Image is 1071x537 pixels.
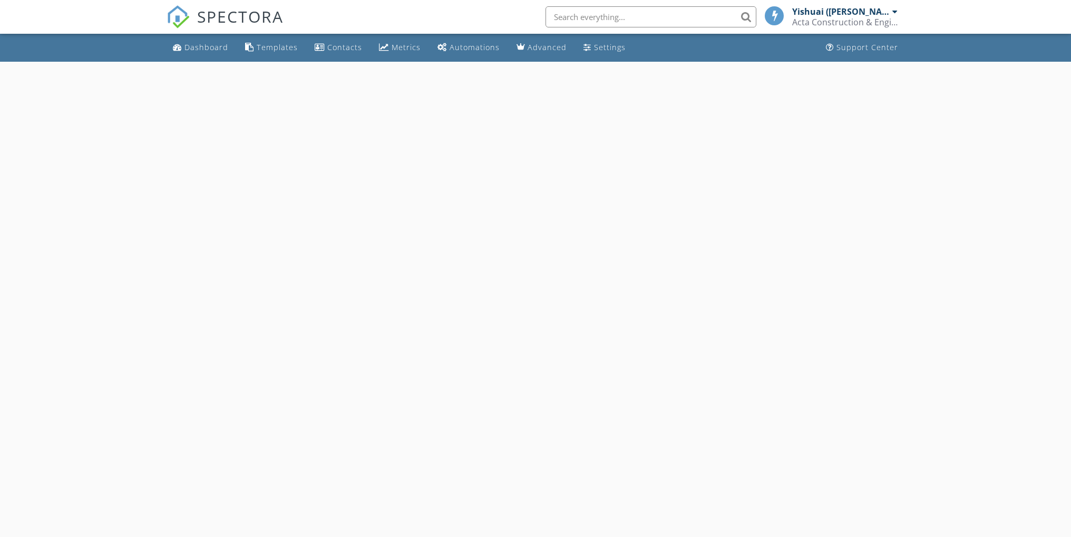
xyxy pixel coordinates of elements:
[167,14,284,36] a: SPECTORA
[433,38,504,57] a: Automations (Basic)
[167,5,190,28] img: The Best Home Inspection Software - Spectora
[241,38,302,57] a: Templates
[512,38,571,57] a: Advanced
[792,6,890,17] div: Yishuai ([PERSON_NAME]) [PERSON_NAME]
[528,42,567,52] div: Advanced
[327,42,362,52] div: Contacts
[375,38,425,57] a: Metrics
[546,6,756,27] input: Search everything...
[197,5,284,27] span: SPECTORA
[392,42,421,52] div: Metrics
[257,42,298,52] div: Templates
[310,38,366,57] a: Contacts
[579,38,630,57] a: Settings
[450,42,500,52] div: Automations
[792,17,898,27] div: Acta Construction & Engineering, LLC
[169,38,232,57] a: Dashboard
[822,38,902,57] a: Support Center
[184,42,228,52] div: Dashboard
[594,42,626,52] div: Settings
[836,42,898,52] div: Support Center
